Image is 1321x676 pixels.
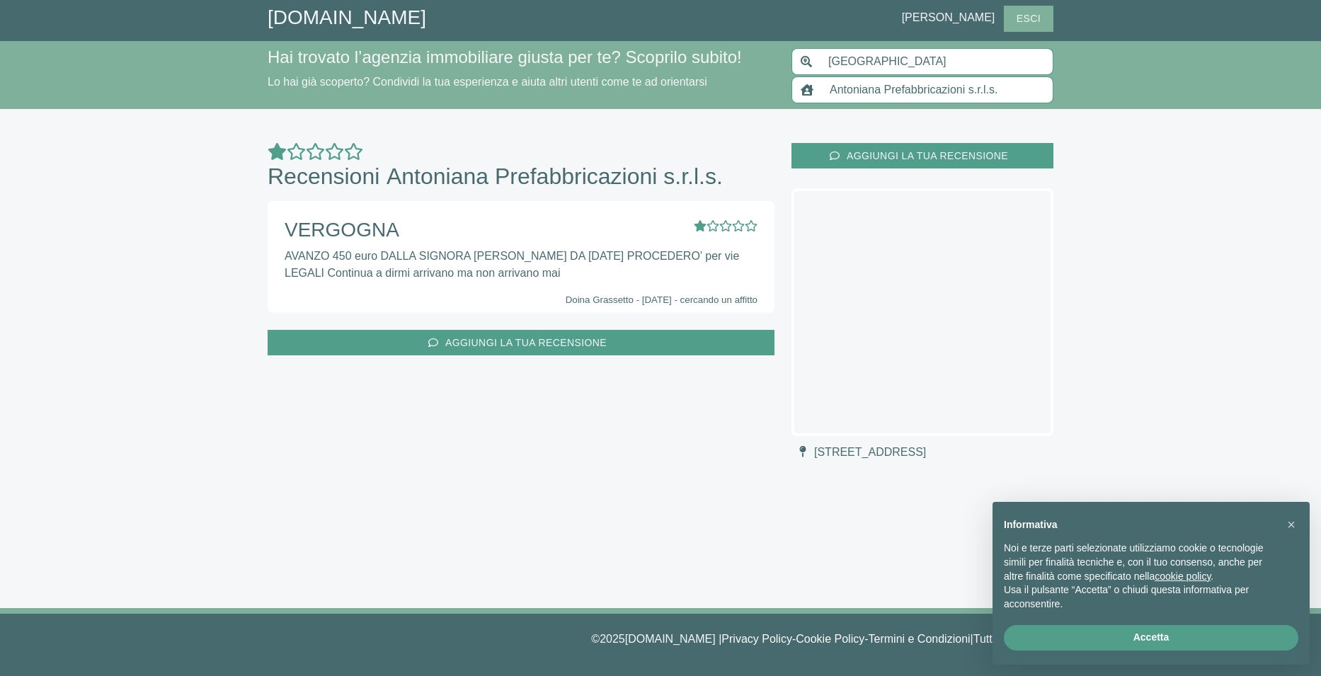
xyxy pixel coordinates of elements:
[796,633,864,645] a: Cookie Policy
[791,188,1053,436] iframe: map
[268,163,387,190] span: Recensioni
[438,334,614,352] span: aggiungi la tua recensione
[1004,519,1276,531] h2: Informativa
[285,293,757,307] p: Doina Grassetto - [DATE] - cercando un affitto
[821,76,1053,103] input: Inserisci nome agenzia immobiliare
[387,163,723,190] span: Antoniana Prefabbricazioni s.r.l.s.
[1004,583,1276,611] p: Usa il pulsante “Accetta” o chiudi questa informativa per acconsentire.
[1004,6,1053,32] button: Esci
[820,48,1053,75] input: Inserisci area di ricerca (Comune o Provincia)
[1004,542,1276,583] p: Noi e terze parti selezionate utilizziamo cookie o tecnologie simili per finalità tecniche e, con...
[1004,625,1298,651] button: Accetta
[1155,571,1211,582] a: cookie policy - il link si apre in una nuova scheda
[268,6,426,28] a: [DOMAIN_NAME]
[1010,10,1048,28] span: Esci
[840,147,1015,165] span: aggiungi la tua recensione
[285,248,757,282] p: AVANZO 450 euro DALLA SIGNORA [PERSON_NAME] DA [DATE] PROCEDERO’ per vie LEGALI Continua a dirmi ...
[814,446,926,458] span: [STREET_ADDRESS]
[268,631,1053,648] p: © 2025 [DOMAIN_NAME] | - - |
[268,74,774,91] p: Lo hai già scoperto? Condividi la tua esperienza e aiuta altri utenti come te ad orientarsi
[869,633,971,645] a: Termini e Condizioni
[268,47,774,68] h4: Hai trovato l’agenzia immobiliare giusta per te? Scoprilo subito!
[1287,517,1296,532] span: ×
[791,143,1053,169] button: aggiungi la tua recensione
[902,11,1001,23] span: [PERSON_NAME]
[973,633,1053,645] a: Tutte le agenzie
[285,218,694,242] h3: VERGOGNA
[721,633,792,645] a: Privacy Policy
[268,330,774,356] button: aggiungi la tua recensione
[1280,513,1303,536] button: Chiudi questa informativa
